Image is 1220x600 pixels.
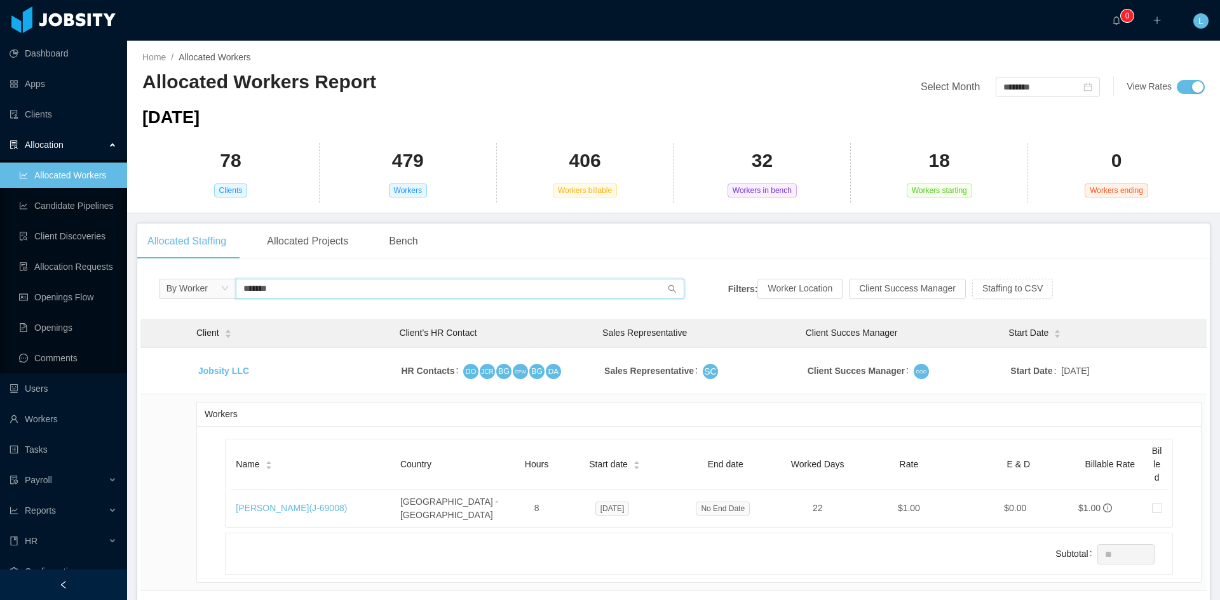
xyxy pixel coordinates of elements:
[752,148,773,174] h2: 32
[10,437,117,462] a: icon: profileTasks
[1098,545,1154,564] input: Subtotal Subtotal Subtotal Subtotal Subtotal Subtotal Subtotal
[1008,326,1048,340] span: Start Date
[791,459,844,469] span: Worked Days
[10,71,117,97] a: icon: appstoreApps
[379,223,428,259] div: Bench
[808,366,905,376] strong: Client Succes Manager
[696,502,750,516] span: No End Date
[633,464,640,468] i: icon: caret-down
[265,460,272,463] i: icon: caret-up
[19,254,117,279] a: icon: file-doneAllocation Requests
[569,148,601,174] h2: 406
[1103,503,1112,512] span: info-circle
[604,366,694,376] strong: Sales Representative
[1111,148,1122,174] h2: 0
[19,163,117,188] a: icon: line-chartAllocated Workers
[10,376,117,401] a: icon: robotUsers
[595,502,630,516] span: [DATE]
[1152,446,1162,483] span: Billed
[781,490,854,527] td: 22
[633,459,640,468] div: Sort
[166,279,208,298] div: By Worker
[10,140,18,149] i: icon: solution
[515,367,527,375] span: CFW
[704,364,716,379] span: SC
[602,328,687,338] span: Sales Representative
[257,223,358,259] div: Allocated Projects
[10,506,18,515] i: icon: line-chart
[137,223,236,259] div: Allocated Staffing
[525,459,548,469] span: Hours
[142,69,674,95] h2: Allocated Workers Report
[708,459,743,469] span: End date
[395,490,514,527] td: [GEOGRAPHIC_DATA] - [GEOGRAPHIC_DATA]
[633,460,640,463] i: icon: caret-up
[400,459,431,469] span: Country
[389,183,427,197] span: Workers
[589,458,628,471] span: Start date
[531,364,543,378] span: BG
[265,464,272,468] i: icon: caret-down
[1004,503,1026,513] span: $0.00
[900,459,919,469] span: Rate
[265,459,273,468] div: Sort
[196,326,219,340] span: Client
[19,284,117,310] a: icon: idcardOpenings Flow
[466,365,477,377] span: DO
[482,366,494,377] span: JCR
[668,284,677,293] i: icon: search
[224,328,232,337] div: Sort
[19,223,117,249] a: icon: file-searchClient Discoveries
[236,458,259,471] span: Name
[214,183,248,197] span: Clients
[171,52,173,62] span: /
[1112,16,1121,25] i: icon: bell
[1127,81,1172,91] span: View Rates
[806,328,898,338] span: Client Succes Manager
[25,566,78,577] span: Configuration
[10,567,18,576] i: icon: setting
[921,81,980,92] span: Select Month
[1061,364,1089,378] span: [DATE]
[929,148,950,174] h2: 18
[10,537,18,545] i: icon: book
[553,183,617,197] span: Workers billable
[907,183,972,197] span: Workers starting
[205,403,1193,426] div: Workers
[1121,10,1134,22] sup: 0
[728,283,758,293] strong: Filters:
[1054,328,1061,337] div: Sort
[25,505,56,516] span: Reports
[224,333,231,337] i: icon: caret-down
[1198,13,1203,29] span: L
[221,284,229,293] i: icon: down
[1055,549,1097,559] label: Subtotal
[224,328,231,332] i: icon: caret-up
[854,490,963,527] td: $1.00
[1054,328,1061,332] i: icon: caret-up
[10,102,117,127] a: icon: auditClients
[236,503,347,513] a: [PERSON_NAME](J-69008)
[220,148,241,174] h2: 78
[916,368,926,375] span: DOO
[1085,459,1135,469] span: Billable Rate
[392,148,424,174] h2: 479
[400,328,477,338] span: Client’s HR Contact
[1078,502,1101,515] div: $1.00
[1083,83,1092,91] i: icon: calendar
[757,279,843,299] button: Worker Location
[548,365,559,378] span: DA
[1006,459,1030,469] span: E & D
[1054,333,1061,337] i: icon: caret-down
[25,536,37,546] span: HR
[10,406,117,432] a: icon: userWorkers
[198,366,249,376] a: Jobsity LLC
[142,107,200,127] span: [DATE]
[972,279,1053,299] button: Staffing to CSV
[142,52,166,62] a: Home
[19,193,117,218] a: icon: line-chartCandidate Pipelines
[19,315,117,340] a: icon: file-textOpenings
[1085,183,1148,197] span: Workers ending
[513,490,559,527] td: 8
[498,364,510,378] span: BG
